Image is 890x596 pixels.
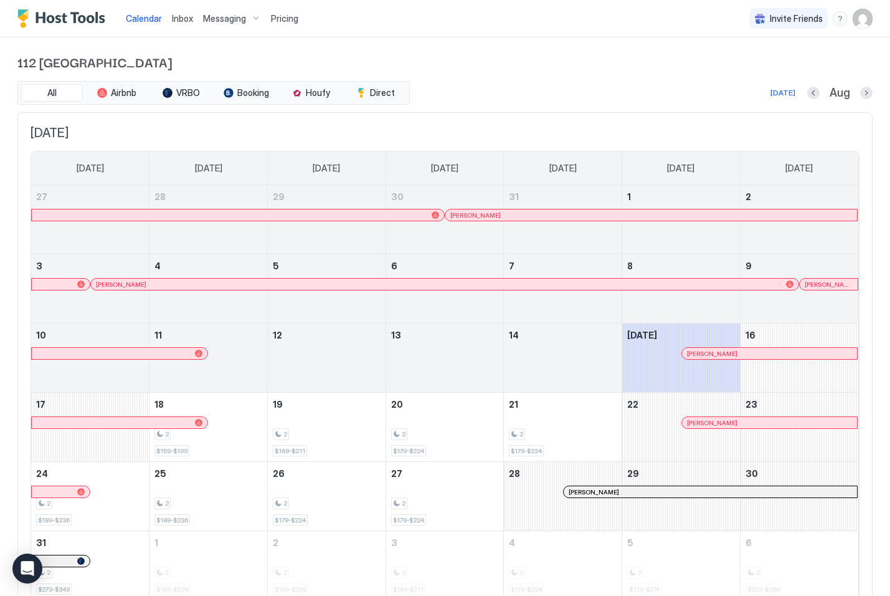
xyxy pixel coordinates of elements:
span: All [47,87,57,99]
a: July 30, 2025 [386,185,504,208]
td: August 15, 2025 [622,324,741,393]
span: 30 [391,191,404,202]
td: August 16, 2025 [740,324,858,393]
td: August 8, 2025 [622,254,741,324]
span: [DATE] [431,163,458,174]
span: 21 [509,399,518,410]
span: $179-$224 [275,516,306,524]
a: August 29, 2025 [622,462,740,485]
span: 27 [391,468,402,479]
div: menu [833,11,848,26]
span: 2 [47,499,50,507]
a: September 4, 2025 [504,531,622,554]
span: $179-$224 [393,447,424,455]
span: 22 [627,399,638,410]
span: Aug [830,86,850,100]
a: August 15, 2025 [622,324,740,347]
a: August 27, 2025 [386,462,504,485]
div: Open Intercom Messenger [12,554,42,584]
a: August 7, 2025 [504,254,622,277]
span: [DATE] [31,125,859,141]
a: August 20, 2025 [386,393,504,416]
a: August 3, 2025 [31,254,149,277]
span: 30 [746,468,758,479]
span: 4 [509,537,515,548]
div: [PERSON_NAME] [450,211,852,219]
button: [DATE] [769,85,797,100]
span: $179-$224 [393,516,424,524]
span: 31 [509,191,519,202]
span: 5 [273,261,279,271]
span: 7 [509,261,514,271]
td: August 29, 2025 [622,462,741,531]
td: August 1, 2025 [622,185,741,254]
span: 6 [746,537,752,548]
span: 2 [402,499,405,507]
span: 3 [36,261,42,271]
td: August 19, 2025 [267,393,386,462]
span: [DATE] [667,163,694,174]
span: 2 [283,499,287,507]
a: August 25, 2025 [149,462,267,485]
td: August 14, 2025 [504,324,622,393]
span: Invite Friends [770,13,823,24]
td: August 18, 2025 [149,393,268,462]
span: 12 [273,330,282,340]
a: August 9, 2025 [741,254,858,277]
span: [DATE] [627,330,657,340]
span: 3 [391,537,397,548]
span: 2 [283,430,287,438]
span: 2 [402,430,405,438]
span: 19 [273,399,283,410]
button: Previous month [807,87,820,99]
div: tab-group [17,81,410,105]
a: August 28, 2025 [504,462,622,485]
button: Booking [215,84,277,102]
span: 2 [746,191,751,202]
td: August 24, 2025 [31,462,149,531]
td: August 27, 2025 [386,462,504,531]
div: [PERSON_NAME] [96,281,793,289]
span: VRBO [176,87,200,99]
span: 28 [154,191,166,202]
a: Inbox [172,12,193,25]
td: August 30, 2025 [740,462,858,531]
td: August 4, 2025 [149,254,268,324]
span: $159-$199 [156,447,187,455]
span: [PERSON_NAME] [805,281,853,289]
a: July 28, 2025 [149,185,267,208]
a: August 23, 2025 [741,393,858,416]
td: August 2, 2025 [740,185,858,254]
span: 11 [154,330,162,340]
span: Inbox [172,13,193,24]
a: August 6, 2025 [386,254,504,277]
button: Houfy [280,84,342,102]
td: August 26, 2025 [267,462,386,531]
a: August 31, 2025 [31,531,149,554]
span: 31 [36,537,46,548]
a: August 26, 2025 [268,462,386,485]
div: User profile [853,9,873,29]
a: Tuesday [300,151,353,185]
a: Calendar [126,12,162,25]
a: Monday [182,151,235,185]
td: August 17, 2025 [31,393,149,462]
span: Messaging [203,13,246,24]
button: VRBO [150,84,212,102]
span: [DATE] [549,163,577,174]
span: 29 [627,468,639,479]
a: September 6, 2025 [741,531,858,554]
a: August 10, 2025 [31,324,149,347]
span: 13 [391,330,401,340]
a: Sunday [64,151,116,185]
button: Airbnb [85,84,148,102]
a: August 5, 2025 [268,254,386,277]
span: 9 [746,261,752,271]
span: Pricing [271,13,298,24]
td: August 13, 2025 [386,324,504,393]
td: August 25, 2025 [149,462,268,531]
span: $279-$349 [38,585,70,594]
span: Airbnb [111,87,136,99]
a: August 14, 2025 [504,324,622,347]
span: Houfy [306,87,330,99]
